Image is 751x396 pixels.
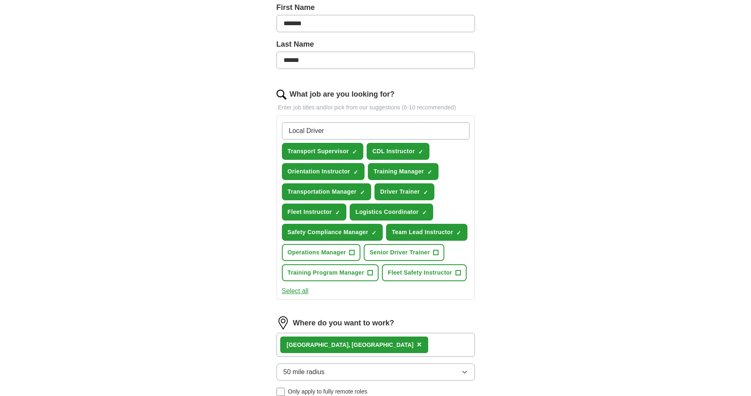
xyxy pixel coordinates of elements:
[350,204,433,221] button: Logistics Coordinator✓
[382,264,467,281] button: Fleet Safety Instructor
[277,103,475,112] p: Enter job titles and/or pick from our suggestions (6-10 recommended)
[456,230,461,236] span: ✓
[282,204,347,221] button: Fleet Instructor✓
[288,187,357,196] span: Transportation Manager
[282,244,361,261] button: Operations Manager
[360,189,365,196] span: ✓
[380,187,420,196] span: Driver Trainer
[293,318,394,329] label: Where do you want to work?
[388,268,452,277] span: Fleet Safety Instructor
[288,248,346,257] span: Operations Manager
[355,208,419,216] span: Logistics Coordinator
[423,189,428,196] span: ✓
[418,149,423,155] span: ✓
[277,316,290,330] img: location.png
[277,2,475,13] label: First Name
[372,147,415,156] span: CDL Instructor
[417,340,422,349] span: ×
[282,122,470,140] input: Type a job title and press enter
[370,248,430,257] span: Senior Driver Trainer
[364,244,444,261] button: Senior Driver Trainer
[277,363,475,381] button: 50 mile radius
[288,387,367,396] span: Only apply to fully remote roles
[282,286,309,296] button: Select all
[392,228,453,237] span: Team Lead Instructor
[368,163,439,180] button: Training Manager✓
[277,388,285,396] input: Only apply to fully remote roles
[282,183,371,200] button: Transportation Manager✓
[282,264,379,281] button: Training Program Manager
[427,169,432,175] span: ✓
[288,167,350,176] span: Orientation Instructor
[374,183,434,200] button: Driver Trainer✓
[290,89,395,100] label: What job are you looking for?
[288,208,332,216] span: Fleet Instructor
[422,209,427,216] span: ✓
[353,169,358,175] span: ✓
[352,149,357,155] span: ✓
[335,209,340,216] span: ✓
[288,147,349,156] span: Transport Supervisor
[374,167,424,176] span: Training Manager
[417,339,422,351] button: ×
[287,341,414,349] div: [GEOGRAPHIC_DATA], [GEOGRAPHIC_DATA]
[277,39,475,50] label: Last Name
[277,90,286,100] img: search.png
[372,230,377,236] span: ✓
[288,228,368,237] span: Safety Compliance Manager
[282,163,365,180] button: Orientation Instructor✓
[282,143,364,160] button: Transport Supervisor✓
[288,268,365,277] span: Training Program Manager
[367,143,429,160] button: CDL Instructor✓
[284,367,325,377] span: 50 mile radius
[386,224,467,241] button: Team Lead Instructor✓
[282,224,383,241] button: Safety Compliance Manager✓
